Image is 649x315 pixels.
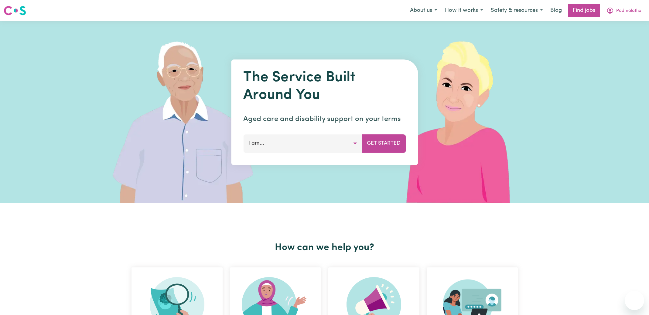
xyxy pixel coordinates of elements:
button: How it works [441,4,487,17]
a: Find jobs [568,4,600,17]
h1: The Service Built Around You [243,69,406,104]
button: My Account [603,4,645,17]
img: Careseekers logo [4,5,26,16]
button: I am... [243,134,362,152]
button: About us [406,4,441,17]
iframe: Button to launch messaging window [625,291,644,310]
button: Get Started [362,134,406,152]
p: Aged care and disability support on your terms [243,114,406,125]
h2: How can we help you? [128,242,521,253]
button: Safety & resources [487,4,547,17]
span: Padmalatha [616,8,641,14]
a: Blog [547,4,565,17]
a: Careseekers logo [4,4,26,18]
